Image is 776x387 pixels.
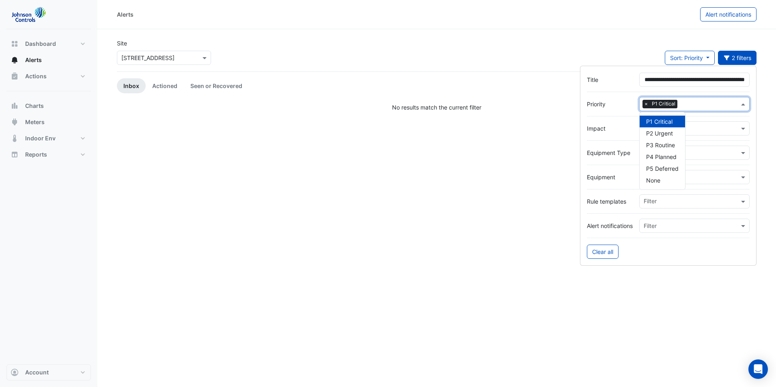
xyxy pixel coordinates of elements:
[11,56,19,64] app-icon: Alerts
[670,54,703,61] span: Sort: Priority
[6,130,91,146] button: Indoor Env
[11,40,19,48] app-icon: Dashboard
[646,130,673,137] span: P2 Urgent
[117,39,127,47] label: Site
[587,173,633,181] label: Equipment
[700,7,757,21] button: Alert notifications
[25,134,56,142] span: Indoor Env
[25,102,44,110] span: Charts
[117,103,757,112] div: No results match the current filter
[642,197,657,207] div: Filter
[25,368,49,376] span: Account
[646,142,675,148] span: P3 Routine
[117,78,146,93] a: Inbox
[650,100,677,108] span: P1 Critical
[587,245,619,259] button: Clear all
[587,197,633,206] label: Rule templates
[11,134,19,142] app-icon: Indoor Env
[11,150,19,159] app-icon: Reports
[25,40,56,48] span: Dashboard
[639,112,685,190] ng-dropdown-panel: Options list
[587,221,633,230] label: Alert notifications
[146,78,184,93] a: Actioned
[665,51,715,65] button: Sort: Priority
[25,72,47,80] span: Actions
[587,75,633,84] label: Title
[6,52,91,68] button: Alerts
[6,146,91,163] button: Reports
[587,100,633,108] label: Priority
[117,10,134,19] div: Alerts
[25,150,47,159] span: Reports
[11,72,19,80] app-icon: Actions
[646,118,673,125] span: P1 Critical
[646,153,677,160] span: P4 Planned
[587,124,633,133] label: Impact
[646,165,679,172] span: P5 Deferred
[6,36,91,52] button: Dashboard
[11,102,19,110] app-icon: Charts
[705,11,751,18] span: Alert notifications
[10,6,46,23] img: Company Logo
[184,78,249,93] a: Seen or Recovered
[25,56,42,64] span: Alerts
[587,148,633,157] label: Equipment Type
[6,98,91,114] button: Charts
[748,359,768,379] div: Open Intercom Messenger
[6,364,91,381] button: Account
[642,100,650,108] span: ×
[11,118,19,126] app-icon: Meters
[25,118,45,126] span: Meters
[718,51,757,65] button: 2 filters
[646,177,660,184] span: None
[6,114,91,130] button: Meters
[6,68,91,84] button: Actions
